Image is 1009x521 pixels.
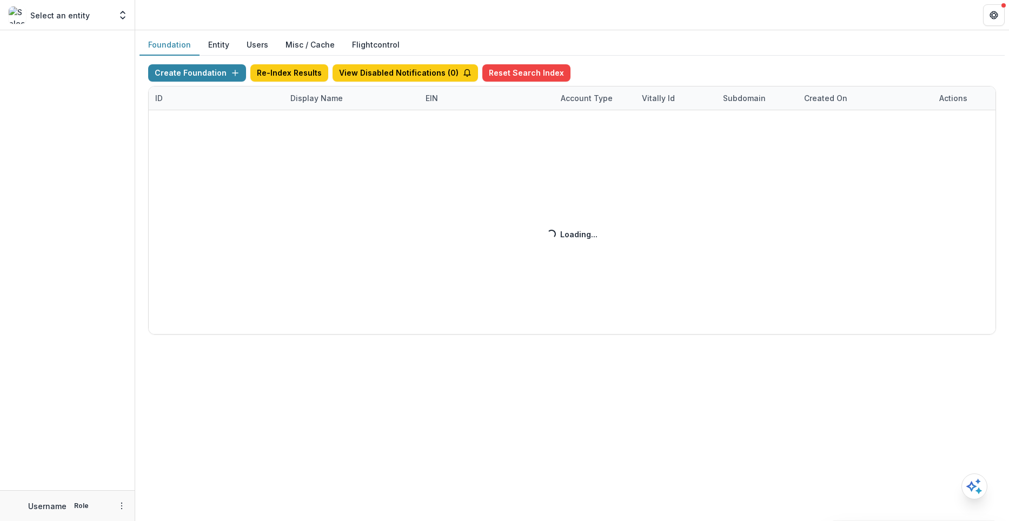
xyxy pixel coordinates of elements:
[28,500,67,512] p: Username
[115,499,128,512] button: More
[983,4,1005,26] button: Get Help
[352,39,400,50] a: Flightcontrol
[115,4,130,26] button: Open entity switcher
[71,501,92,511] p: Role
[30,10,90,21] p: Select an entity
[277,35,343,56] button: Misc / Cache
[961,473,987,499] button: Open AI Assistant
[200,35,238,56] button: Entity
[9,6,26,24] img: Select an entity
[140,35,200,56] button: Foundation
[238,35,277,56] button: Users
